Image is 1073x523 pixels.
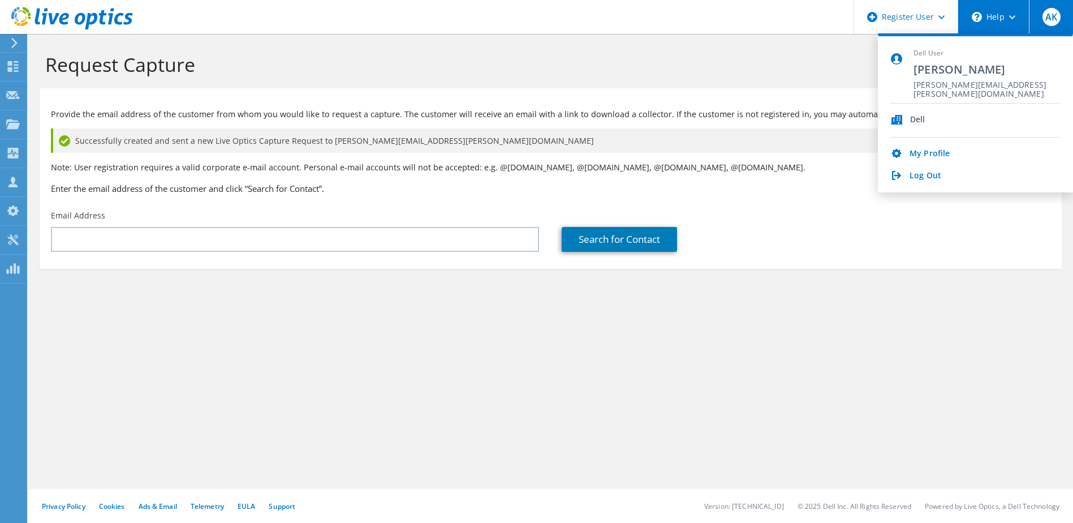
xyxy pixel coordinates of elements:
div: Dell [910,115,925,126]
h3: Enter the email address of the customer and click “Search for Contact”. [51,182,1050,195]
label: Email Address [51,210,105,221]
a: Privacy Policy [42,501,85,511]
span: Successfully created and sent a new Live Optics Capture Request to [PERSON_NAME][EMAIL_ADDRESS][P... [75,135,594,147]
p: Provide the email address of the customer from whom you would like to request a capture. The cust... [51,108,1050,121]
h1: Request Capture [45,53,1050,76]
p: Note: User registration requires a valid corporate e-mail account. Personal e-mail accounts will ... [51,161,1050,174]
a: Support [269,501,295,511]
span: [PERSON_NAME] [913,62,1060,77]
li: Powered by Live Optics, a Dell Technology [925,501,1059,511]
span: AK [1042,8,1061,26]
span: [PERSON_NAME][EMAIL_ADDRESS][PERSON_NAME][DOMAIN_NAME] [913,80,1060,91]
a: Cookies [99,501,125,511]
span: Dell User [913,49,1060,58]
li: Version: [TECHNICAL_ID] [704,501,784,511]
a: Ads & Email [139,501,177,511]
a: Telemetry [191,501,224,511]
svg: \n [972,12,982,22]
li: © 2025 Dell Inc. All Rights Reserved [798,501,911,511]
a: Search for Contact [562,227,677,252]
a: Log Out [910,171,941,182]
a: My Profile [910,149,950,160]
a: EULA [238,501,255,511]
